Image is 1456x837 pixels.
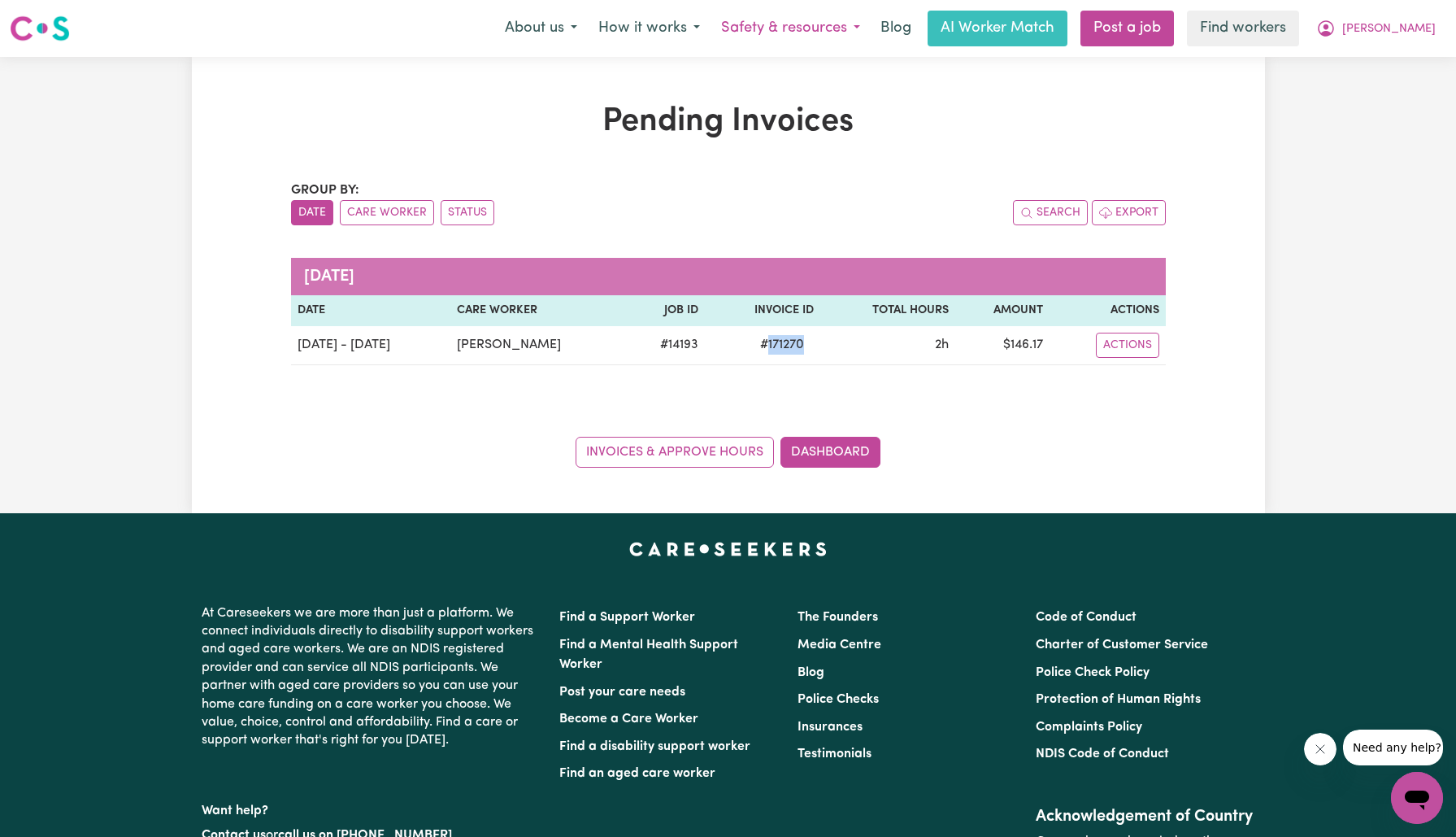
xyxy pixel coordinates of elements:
a: Invoices & Approve Hours [576,437,774,468]
th: Date [291,295,450,326]
a: Post your care needs [559,686,685,699]
a: Find a disability support worker [559,740,750,753]
span: [PERSON_NAME] [1342,20,1436,38]
iframe: Button to launch messaging window [1391,772,1443,824]
th: Actions [1050,295,1165,326]
a: Find workers [1187,11,1299,46]
a: Find an aged care worker [559,767,715,780]
iframe: Close message [1304,733,1336,765]
a: Police Check Policy [1036,666,1150,679]
button: Search [1013,200,1088,225]
a: Blog [798,666,824,679]
a: Post a job [1080,11,1174,46]
span: # 171270 [750,335,814,355]
button: My Account [1306,11,1446,46]
a: Complaints Policy [1036,721,1142,734]
a: Media Centre [798,639,881,652]
h2: Acknowledgement of Country [1036,807,1254,826]
a: Careseekers home page [629,543,827,556]
a: Protection of Human Rights [1036,693,1201,706]
a: Find a Mental Health Support Worker [559,639,738,671]
button: sort invoices by paid status [441,200,494,225]
td: [PERSON_NAME] [450,326,628,365]
th: Amount [955,295,1050,326]
p: At Careseekers we are more than just a platform. We connect individuals directly to disability su... [202,598,540,756]
th: Job ID [628,295,705,326]
a: NDIS Code of Conduct [1036,748,1169,761]
button: About us [494,11,588,46]
a: Dashboard [780,437,880,468]
a: Insurances [798,721,863,734]
td: [DATE] - [DATE] [291,326,450,365]
button: Export [1092,200,1166,225]
td: # 14193 [628,326,705,365]
a: Find a Support Worker [559,611,695,624]
img: Careseekers logo [10,14,70,43]
button: How it works [588,11,711,46]
button: Safety & resources [711,11,871,46]
th: Care Worker [450,295,628,326]
a: Charter of Customer Service [1036,639,1208,652]
td: $ 146.17 [955,326,1050,365]
a: AI Worker Match [928,11,1067,46]
button: sort invoices by date [291,200,333,225]
p: Want help? [202,796,540,820]
button: sort invoices by care worker [340,200,434,225]
span: 2 hours [935,338,949,351]
caption: [DATE] [291,258,1166,295]
h1: Pending Invoices [291,102,1166,142]
a: Blog [871,11,921,46]
th: Invoice ID [705,295,820,326]
a: Become a Care Worker [559,713,698,726]
a: Careseekers logo [10,10,70,47]
th: Total Hours [820,295,955,326]
a: Testimonials [798,748,871,761]
a: The Founders [798,611,878,624]
a: Code of Conduct [1036,611,1137,624]
iframe: Message from company [1343,730,1443,765]
span: Group by: [291,184,359,197]
button: Actions [1096,333,1159,358]
a: Police Checks [798,693,879,706]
